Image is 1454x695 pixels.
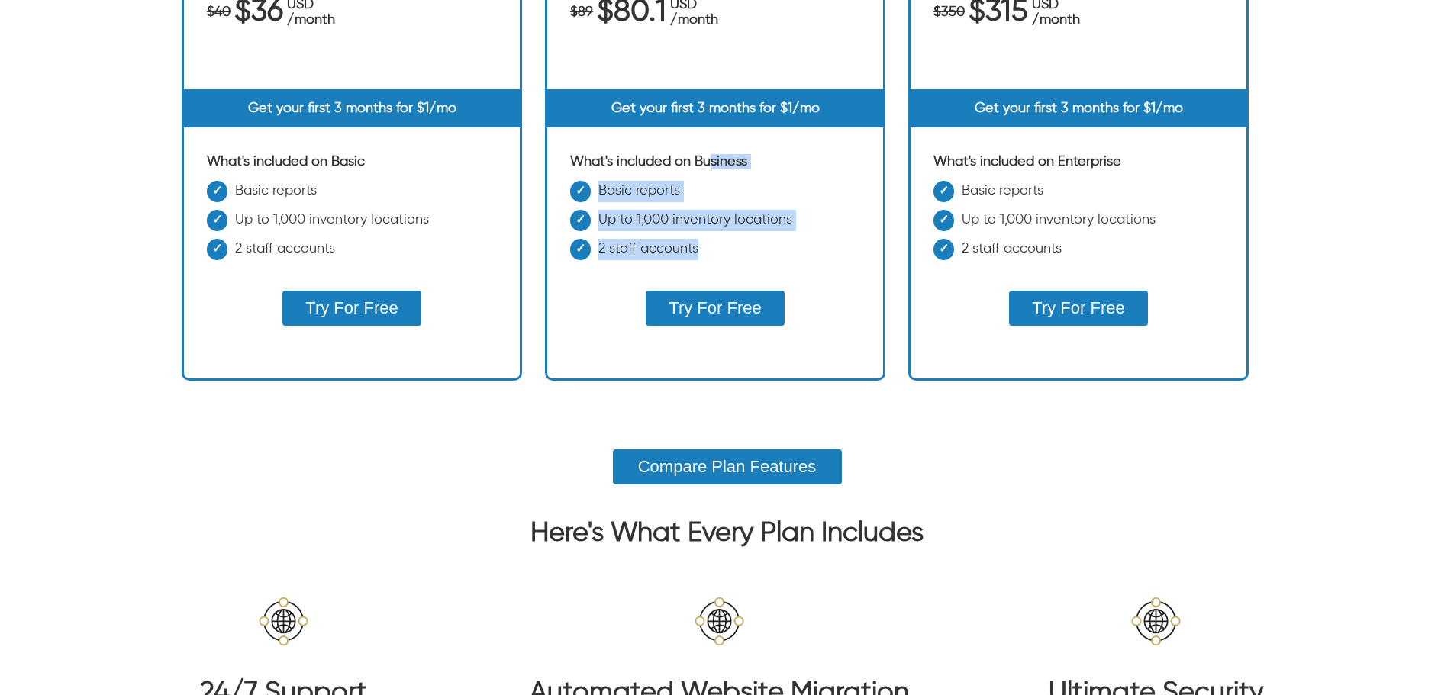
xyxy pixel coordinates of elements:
button: Compare Plan Features [613,449,842,484]
span: $315 [969,5,1028,20]
span: $80.1 [597,5,666,20]
strong: Here's What Every Plan Includes [530,520,924,547]
span: /month [287,12,335,27]
div: What's included on Enterprise [933,154,1223,169]
li: Up to 1,000 inventory locations [570,210,860,239]
img: global ecommerce reach-icon [1127,593,1185,650]
li: Basic reports [570,181,860,210]
li: 2 staff accounts [933,239,1223,268]
button: Try For Free [646,291,784,326]
li: Basic reports [933,181,1223,210]
span: $350 [933,5,965,20]
li: 2 staff accounts [207,239,497,268]
li: 2 staff accounts [570,239,860,268]
span: $89 [570,5,593,20]
img: global ecommerce reach-icon [691,593,748,650]
div: What's included on Business [570,154,860,169]
img: global ecommerce reach-icon [255,593,312,650]
button: Try For Free [1009,291,1147,326]
span: /month [1032,12,1080,27]
span: $36 [234,5,283,20]
span: /month [670,12,718,27]
div: Get your first 3 months for $1/mo [547,89,883,127]
li: Up to 1,000 inventory locations [207,210,497,239]
div: Get your first 3 months for $1/mo [184,89,520,127]
span: $40 [207,5,231,20]
div: What's included on Basic [207,154,497,169]
li: Basic reports [207,181,497,210]
button: Try For Free [282,291,421,326]
li: Up to 1,000 inventory locations [933,210,1223,239]
div: Get your first 3 months for $1/mo [911,89,1246,127]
